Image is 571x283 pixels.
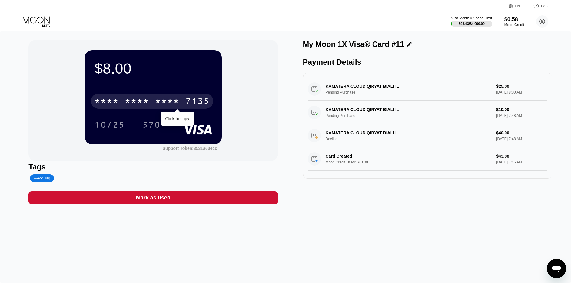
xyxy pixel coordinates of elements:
[541,4,548,8] div: FAQ
[185,97,210,107] div: 7135
[28,191,278,204] div: Mark as used
[163,146,217,151] div: Support Token:3531a634cc
[303,58,552,67] div: Payment Details
[547,259,566,278] iframe: Button to launch messaging window
[504,16,524,23] div: $0.58
[163,146,217,151] div: Support Token: 3531a634cc
[28,163,278,171] div: Tags
[515,4,520,8] div: EN
[95,60,212,77] div: $8.00
[90,117,129,132] div: 10/25
[459,22,485,25] div: $93.43 / $4,000.00
[504,16,524,27] div: $0.58Moon Credit
[451,16,492,20] div: Visa Monthly Spend Limit
[136,194,171,201] div: Mark as used
[142,121,161,130] div: 570
[504,23,524,27] div: Moon Credit
[509,3,527,9] div: EN
[34,176,50,180] div: Add Tag
[165,116,189,121] div: Click to copy
[95,121,125,130] div: 10/25
[303,40,404,49] div: My Moon 1X Visa® Card #11
[30,174,54,182] div: Add Tag
[138,117,165,132] div: 570
[527,3,548,9] div: FAQ
[451,16,492,27] div: Visa Monthly Spend Limit$93.43/$4,000.00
